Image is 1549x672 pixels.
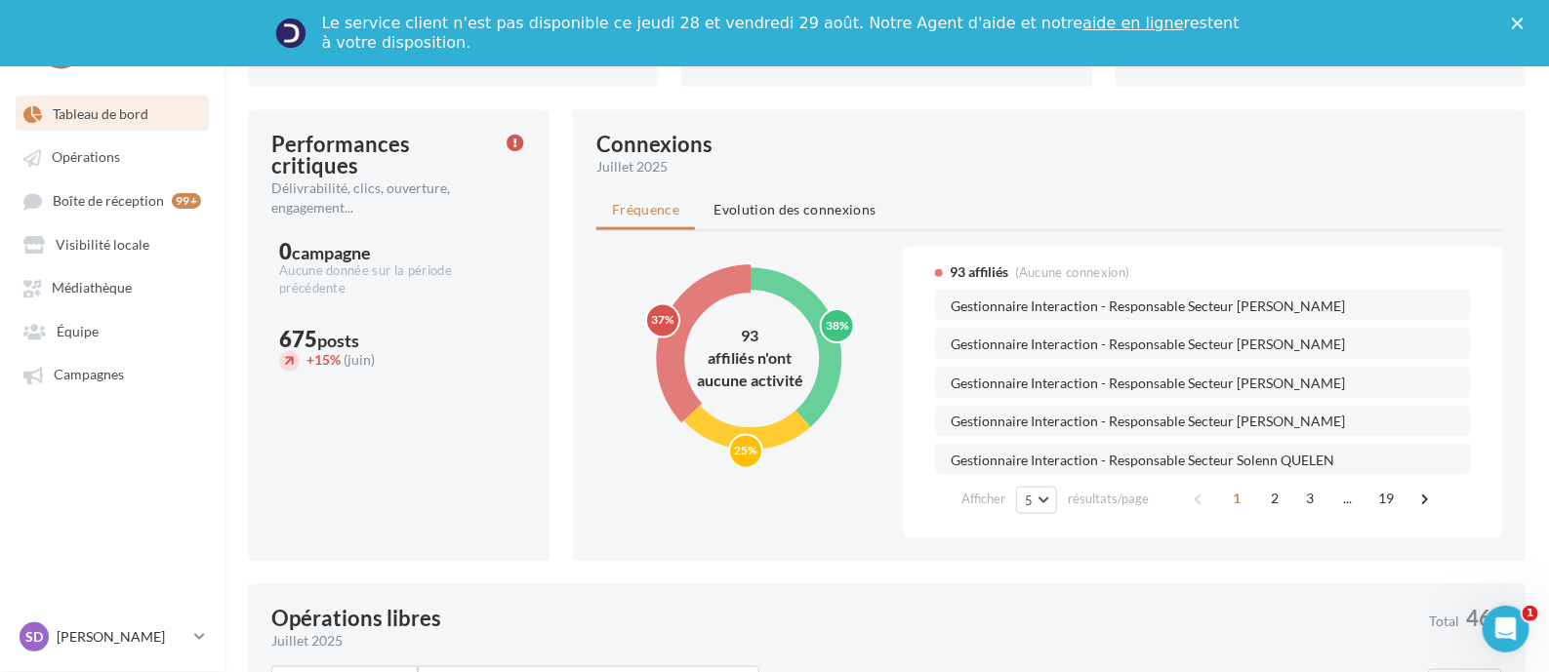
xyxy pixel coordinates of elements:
[279,262,518,297] div: Aucune donnée sur la période précédente
[1221,483,1252,514] span: 1
[56,236,149,253] span: Visibilité locale
[271,608,441,629] div: Opérations libres
[596,157,668,177] span: juillet 2025
[16,618,209,655] a: SD [PERSON_NAME]
[275,18,306,49] img: Profile image for Service-Client
[950,262,1008,282] span: 93 affiliés
[692,326,809,348] div: 93
[951,454,1335,468] span: Gestionnaire Interaction - Responsable Secteur Solenn QUELEN
[1483,606,1529,652] iframe: Intercom live chat
[317,332,359,349] div: posts
[1332,483,1364,514] span: ...
[12,226,213,261] a: Visibilité locale
[52,149,120,166] span: Opérations
[12,96,213,131] a: Tableau de bord
[54,367,124,383] span: Campagnes
[172,193,201,209] div: 99+
[344,351,375,368] span: (juin)
[1016,487,1057,514] button: 5
[271,178,491,217] div: Délivrabilité, clics, ouverture, engagement...
[951,337,1346,352] span: Gestionnaire Interaction - Responsable Secteur [PERSON_NAME]
[651,313,674,328] text: 37%
[1294,483,1325,514] span: 3
[12,356,213,391] a: Campagnes
[1370,483,1403,514] span: 19
[961,490,1005,508] span: Afficher
[951,415,1346,429] span: Gestionnaire Interaction - Responsable Secteur [PERSON_NAME]
[1429,614,1459,628] span: Total
[1512,18,1531,29] div: Fermer
[692,348,809,393] div: affiliés n'ont aucune activité
[1025,493,1033,508] span: 5
[951,376,1346,391] span: Gestionnaire Interaction - Responsable Secteur [PERSON_NAME]
[1523,606,1538,621] span: 1
[596,134,713,155] div: Connexions
[713,201,876,217] span: Evolution des connexions
[322,14,1243,53] div: Le service client n'est pas disponible ce jeudi 28 et vendredi 29 août. Notre Agent d'aide et not...
[306,351,314,368] span: +
[279,241,518,262] div: 0
[292,244,371,261] div: campagne
[53,192,164,209] span: Boîte de réception
[12,269,213,304] a: Médiathèque
[25,627,43,647] span: SD
[951,299,1346,314] span: Gestionnaire Interaction - Responsable Secteur [PERSON_NAME]
[1082,14,1183,32] a: aide en ligne
[271,134,483,177] div: Performances critiques
[1466,608,1491,629] span: 46
[1259,483,1290,514] span: 2
[57,627,186,647] p: [PERSON_NAME]
[1068,490,1149,508] span: résultats/page
[1015,264,1130,280] span: (Aucune connexion)
[825,319,848,334] text: 38%
[279,329,518,350] div: 675
[12,313,213,348] a: Équipe
[52,280,132,296] span: Médiathèque
[12,182,213,218] a: Boîte de réception 99+
[53,105,148,122] span: Tableau de bord
[12,138,213,174] a: Opérations
[57,323,99,339] span: Équipe
[306,351,341,368] span: 15%
[271,631,343,651] span: juillet 2025
[734,444,757,458] text: 25%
